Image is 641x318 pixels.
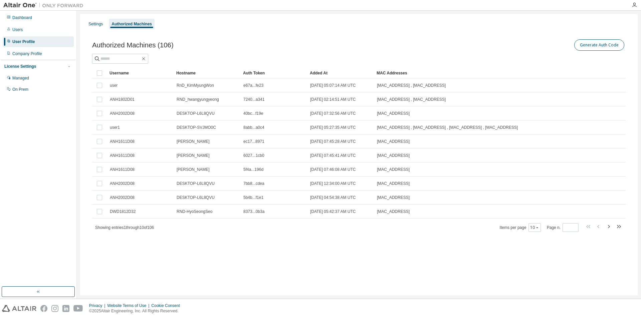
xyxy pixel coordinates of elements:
span: [DATE] 02:14:51 AM UTC [310,97,356,102]
span: [MAC_ADDRESS] [377,153,410,158]
div: Auth Token [243,68,304,78]
span: RND-HyoSeongSeo [177,209,212,214]
span: 8373...0b3a [243,209,264,214]
button: 10 [530,225,539,230]
span: [DATE] 04:54:38 AM UTC [310,195,356,200]
span: ANH1611D08 [110,153,135,158]
span: user [110,83,118,88]
p: © 2025 Altair Engineering, Inc. All Rights Reserved. [89,308,184,314]
div: Hostname [176,68,238,78]
div: License Settings [4,64,36,69]
span: [MAC_ADDRESS] , [MAC_ADDRESS] , [MAC_ADDRESS] , [MAC_ADDRESS] [377,125,518,130]
span: [MAC_ADDRESS] [377,111,410,116]
span: Page n. [547,223,579,232]
span: [DATE] 07:45:41 AM UTC [310,153,356,158]
div: Added At [310,68,371,78]
span: [DATE] 05:42:37 AM UTC [310,209,356,214]
span: DESKTOP-L6L8QVU [177,195,215,200]
span: DESKTOP-L6L8QVU [177,111,215,116]
span: [DATE] 07:46:08 AM UTC [310,167,356,172]
button: Generate Auth Code [574,39,624,51]
span: [MAC_ADDRESS] , [MAC_ADDRESS] [377,97,446,102]
div: Privacy [89,303,107,308]
span: ANH1611D08 [110,139,135,144]
img: linkedin.svg [62,305,69,312]
span: [MAC_ADDRESS] [377,209,410,214]
span: 7240...a341 [243,97,264,102]
div: Users [12,27,23,32]
span: [MAC_ADDRESS] , [MAC_ADDRESS] [377,83,446,88]
span: ANH2002D08 [110,111,135,116]
span: [MAC_ADDRESS] [377,167,410,172]
span: DESKTOP-SVJMO0C [177,125,216,130]
span: 5f4a...196d [243,167,263,172]
span: user1 [110,125,120,130]
span: ANH1611D08 [110,167,135,172]
img: instagram.svg [51,305,58,312]
span: [DATE] 12:34:00 AM UTC [310,181,356,186]
span: 5b4b...f1e1 [243,195,263,200]
span: RND_hwangyungyeong [177,97,219,102]
span: DESKTOP-L6L8QVU [177,181,215,186]
span: ANH2002D08 [110,195,135,200]
img: facebook.svg [40,305,47,312]
div: Managed [12,75,29,81]
span: [DATE] 07:32:56 AM UTC [310,111,356,116]
span: ANH2002D08 [110,181,135,186]
div: Cookie Consent [151,303,184,308]
img: youtube.svg [73,305,83,312]
span: RnD_KimMyungWon [177,83,214,88]
span: e67a...fe23 [243,83,263,88]
span: 7bb8...cdea [243,181,264,186]
span: [PERSON_NAME] [177,139,210,144]
div: MAC Addresses [377,68,556,78]
span: ec17...8971 [243,139,264,144]
div: Settings [88,21,103,27]
span: [MAC_ADDRESS] [377,181,410,186]
span: Items per page [500,223,541,232]
div: User Profile [12,39,35,44]
div: Company Profile [12,51,42,56]
span: Authorized Machines (106) [92,41,174,49]
span: 8abb...a0c4 [243,125,264,130]
span: ANH1802D01 [110,97,135,102]
span: [DATE] 05:27:35 AM UTC [310,125,356,130]
div: Website Terms of Use [107,303,151,308]
span: [DATE] 07:45:28 AM UTC [310,139,356,144]
span: [DATE] 05:07:14 AM UTC [310,83,356,88]
img: altair_logo.svg [2,305,36,312]
span: [PERSON_NAME] [177,153,210,158]
span: [PERSON_NAME] [177,167,210,172]
span: 6027...1cb0 [243,153,264,158]
div: Authorized Machines [112,21,152,27]
div: On Prem [12,87,28,92]
span: DWD1812D32 [110,209,136,214]
span: [MAC_ADDRESS] [377,195,410,200]
div: Username [110,68,171,78]
div: Dashboard [12,15,32,20]
img: Altair One [3,2,87,9]
span: [MAC_ADDRESS] [377,139,410,144]
span: 40bc...f19e [243,111,263,116]
span: Showing entries 1 through 10 of 106 [95,225,154,230]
